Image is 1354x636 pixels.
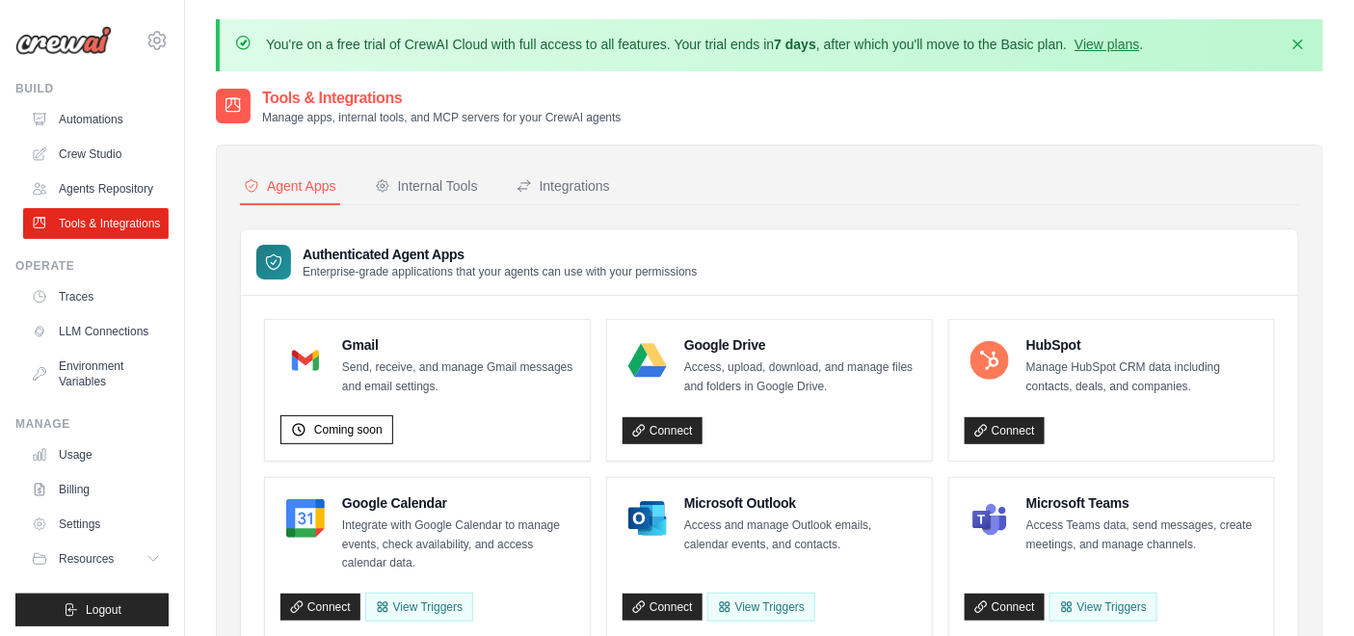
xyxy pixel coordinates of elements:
h4: Microsoft Outlook [684,493,916,513]
p: Send, receive, and manage Gmail messages and email settings. [342,358,574,396]
div: Build [15,81,169,96]
a: Environment Variables [23,351,169,397]
button: Resources [23,543,169,574]
button: Internal Tools [371,169,482,205]
h4: Google Calendar [342,493,574,513]
div: Operate [15,258,169,274]
a: LLM Connections [23,316,169,347]
img: Google Drive Logo [628,341,667,380]
div: Agent Apps [244,176,336,196]
p: Access and manage Outlook emails, calendar events, and contacts. [684,517,916,554]
div: Manage [15,416,169,432]
a: Usage [23,439,169,470]
p: You're on a free trial of CrewAI Cloud with full access to all features. Your trial ends in , aft... [266,35,1144,54]
img: Google Calendar Logo [286,499,325,538]
a: Settings [23,509,169,540]
button: Agent Apps [240,169,340,205]
img: Microsoft Outlook Logo [628,499,667,538]
p: Manage HubSpot CRM data including contacts, deals, and companies. [1026,358,1259,396]
h2: Tools & Integrations [262,87,622,110]
: View Triggers [1049,593,1157,622]
a: Traces [23,281,169,312]
a: Billing [23,474,169,505]
span: Coming soon [314,422,383,437]
img: Gmail Logo [286,341,325,380]
span: Resources [59,551,114,567]
button: View Triggers [365,593,473,622]
img: HubSpot Logo [970,341,1009,380]
a: Connect [965,417,1045,444]
: View Triggers [707,593,815,622]
a: Tools & Integrations [23,208,169,239]
a: Agents Repository [23,173,169,204]
a: Connect [965,594,1045,621]
a: Connect [623,594,703,621]
button: Integrations [513,169,614,205]
img: Logo [15,26,112,55]
a: View plans [1075,37,1139,52]
h4: HubSpot [1026,335,1259,355]
h3: Authenticated Agent Apps [303,245,698,264]
h4: Microsoft Teams [1026,493,1259,513]
p: Access, upload, download, and manage files and folders in Google Drive. [684,358,916,396]
div: Integrations [517,176,610,196]
p: Enterprise-grade applications that your agents can use with your permissions [303,264,698,279]
span: Logout [86,602,121,618]
button: Logout [15,594,169,626]
a: Connect [623,417,703,444]
a: Connect [280,594,360,621]
p: Integrate with Google Calendar to manage events, check availability, and access calendar data. [342,517,574,573]
strong: 7 days [774,37,816,52]
h4: Google Drive [684,335,916,355]
a: Crew Studio [23,139,169,170]
a: Automations [23,104,169,135]
p: Manage apps, internal tools, and MCP servers for your CrewAI agents [262,110,622,125]
h4: Gmail [342,335,574,355]
p: Access Teams data, send messages, create meetings, and manage channels. [1026,517,1259,554]
img: Microsoft Teams Logo [970,499,1009,538]
div: Internal Tools [375,176,478,196]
